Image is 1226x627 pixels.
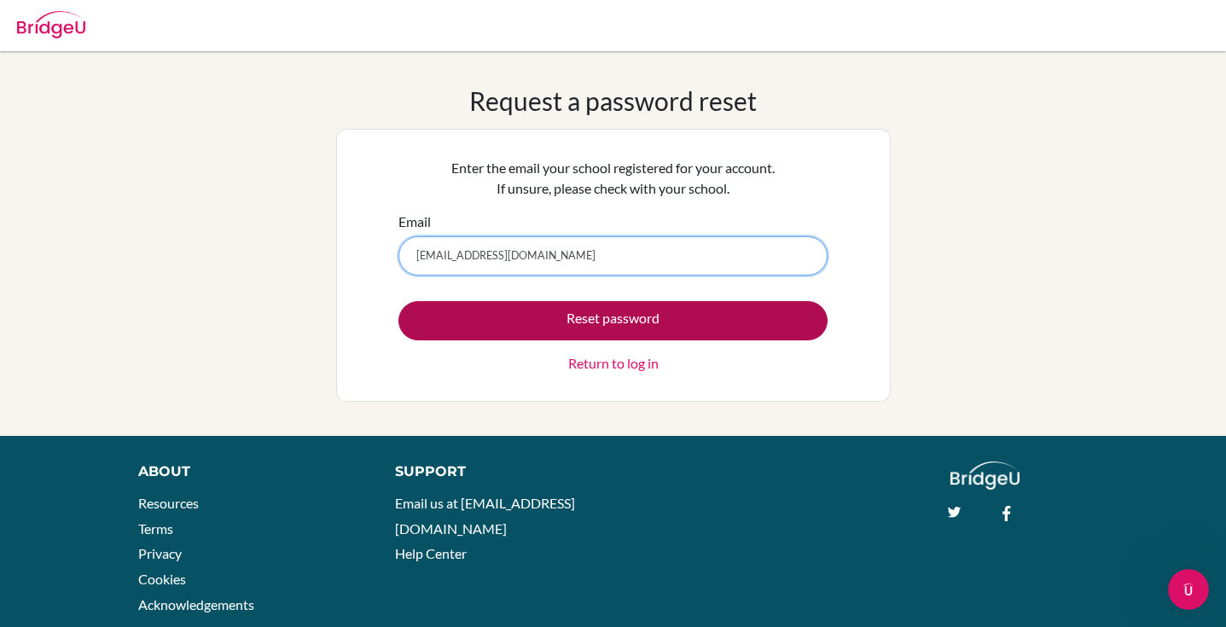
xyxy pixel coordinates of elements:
[138,596,254,612] a: Acknowledgements
[395,545,467,561] a: Help Center
[138,571,186,587] a: Cookies
[138,462,357,482] div: About
[398,212,431,232] label: Email
[17,11,85,38] img: Bridge-U
[568,353,659,374] a: Return to log in
[1168,569,1209,610] iframe: Intercom live chat
[395,462,596,482] div: Support
[138,495,199,511] a: Resources
[395,495,575,537] a: Email us at [EMAIL_ADDRESS][DOMAIN_NAME]
[950,462,1020,490] img: logo_white@2x-f4f0deed5e89b7ecb1c2cc34c3e3d731f90f0f143d5ea2071677605dd97b5244.png
[469,85,757,116] h1: Request a password reset
[398,301,828,340] button: Reset password
[138,520,173,537] a: Terms
[138,545,182,561] a: Privacy
[398,158,828,199] p: Enter the email your school registered for your account. If unsure, please check with your school.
